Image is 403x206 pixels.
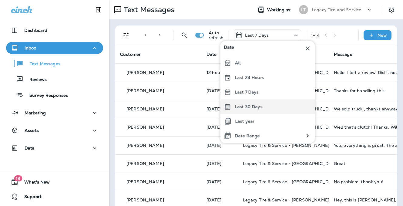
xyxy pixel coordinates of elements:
p: Assets [25,128,39,133]
button: Dashboard [6,24,103,36]
p: Text Messages [24,61,60,67]
p: [PERSON_NAME] [126,198,164,202]
span: Date [224,45,234,52]
button: Marketing [6,107,103,119]
p: Last year [235,119,255,124]
p: Marketing [25,110,46,115]
p: Sep 9, 2025 01:30 PM [207,161,233,166]
span: Customer [120,52,141,57]
button: 19What's New [6,176,103,188]
p: All [235,61,241,66]
span: 19 [14,175,22,181]
button: Survey Responses [6,89,103,101]
button: Assets [6,124,103,137]
button: Search Messages [178,29,190,41]
p: Reviews [23,77,47,83]
p: Dashboard [24,28,47,33]
div: LT [299,5,308,14]
p: Sep 10, 2025 08:07 AM [207,143,233,148]
p: Sep 10, 2025 10:43 AM [207,88,233,93]
p: [PERSON_NAME] [126,179,164,184]
p: [PERSON_NAME] [126,143,164,148]
button: Filters [120,29,132,41]
p: Sep 10, 2025 10:38 AM [207,106,233,111]
button: Collapse Sidebar [90,4,107,16]
p: [PERSON_NAME] [126,125,164,130]
button: Data [6,142,103,154]
p: Auto refresh [209,30,224,40]
button: Text Messages [6,57,103,70]
span: Working as: [267,7,293,12]
div: 1 - 14 [311,33,320,38]
p: Inbox [25,46,36,50]
p: Text Messages [121,5,174,14]
span: Legacy Tire & Service - [PERSON_NAME] (formerly Chelsea Tire Pros) [243,143,389,148]
p: Data [25,146,35,150]
p: Sep 11, 2025 08:11 AM [207,70,233,75]
p: Legacy Tire and Service [312,7,361,12]
span: What's New [18,180,50,187]
button: Settings [386,4,397,15]
span: Message [334,52,352,57]
span: Support [18,194,42,201]
p: Sep 9, 2025 10:23 AM [207,179,233,184]
p: [PERSON_NAME] [126,161,164,166]
button: Reviews [6,73,103,86]
p: New [378,33,387,38]
p: [PERSON_NAME] [126,106,164,111]
p: Last 7 Days [245,33,269,38]
p: Survey Responses [23,93,68,99]
p: Sep 10, 2025 09:27 AM [207,125,233,130]
p: [PERSON_NAME] [126,88,164,93]
button: Inbox [6,42,103,54]
p: Date Range [235,133,260,138]
p: Sep 8, 2025 03:14 PM [207,198,233,202]
p: Last 7 Days [235,90,259,95]
p: Last 30 Days [235,104,263,109]
p: [PERSON_NAME] [126,70,164,75]
span: Date [207,52,217,57]
span: Legacy Tire & Service - [PERSON_NAME] (formerly Chelsea Tire Pros) [243,197,389,203]
p: Last 24 Hours [235,75,264,80]
button: Support [6,191,103,203]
